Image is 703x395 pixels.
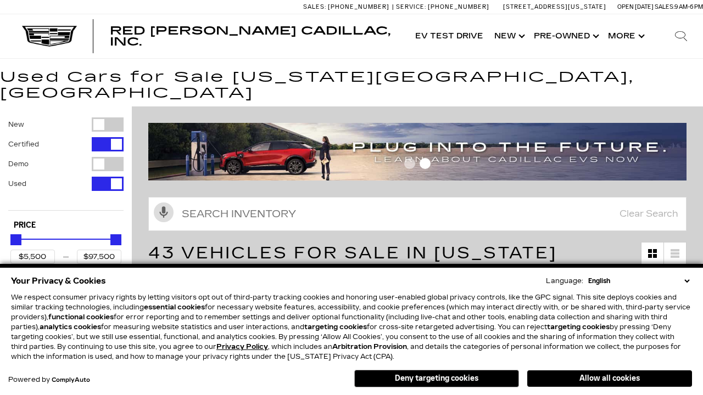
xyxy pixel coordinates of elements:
a: [STREET_ADDRESS][US_STATE] [503,3,606,10]
a: Sales: [PHONE_NUMBER] [303,4,392,10]
span: Red [PERSON_NAME] Cadillac, Inc. [110,24,390,48]
span: Service: [396,3,426,10]
a: Privacy Policy [216,343,268,351]
button: More [602,14,648,58]
strong: targeting cookies [304,323,367,331]
button: Deny targeting cookies [354,370,519,387]
span: Your Privacy & Cookies [11,273,106,289]
a: ComplyAuto [52,377,90,383]
div: Language: [546,278,583,284]
span: Sales: [655,3,674,10]
span: [PHONE_NUMBER] [428,3,489,10]
button: Allow all cookies [527,370,692,387]
a: EV Test Drive [410,14,489,58]
img: Cadillac Dark Logo with Cadillac White Text [22,26,77,47]
strong: Arbitration Provision [332,343,407,351]
img: ev-blog-post-banners4 [148,123,687,180]
a: Pre-Owned [528,14,602,58]
span: Sales: [303,3,326,10]
svg: Click to toggle on voice search [154,202,174,222]
label: New [8,119,24,130]
input: Minimum [10,250,55,264]
p: We respect consumer privacy rights by letting visitors opt out of third-party tracking cookies an... [11,292,692,362]
div: Maximum Price [110,234,121,245]
div: Minimum Price [10,234,21,245]
span: Go to slide 2 [420,158,431,169]
div: Price [10,230,121,264]
a: New [489,14,528,58]
strong: analytics cookies [40,323,101,331]
span: 43 Vehicles for Sale in [US_STATE][GEOGRAPHIC_DATA], [GEOGRAPHIC_DATA] [148,243,605,285]
input: Search Inventory [148,197,687,231]
input: Maximum [77,250,121,264]
strong: functional cookies [48,313,114,321]
label: Demo [8,159,29,170]
h5: Price [14,221,118,230]
div: Powered by [8,376,90,383]
span: Go to slide 1 [404,158,415,169]
span: Open [DATE] [617,3,654,10]
label: Used [8,178,26,189]
label: Certified [8,139,39,150]
strong: targeting cookies [547,323,610,331]
select: Language Select [585,276,692,286]
a: Red [PERSON_NAME] Cadillac, Inc. [110,25,399,47]
strong: essential cookies [144,303,205,311]
span: [PHONE_NUMBER] [328,3,389,10]
span: 9 AM-6 PM [674,3,703,10]
div: Filter by Vehicle Type [8,117,124,210]
a: Service: [PHONE_NUMBER] [392,4,492,10]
